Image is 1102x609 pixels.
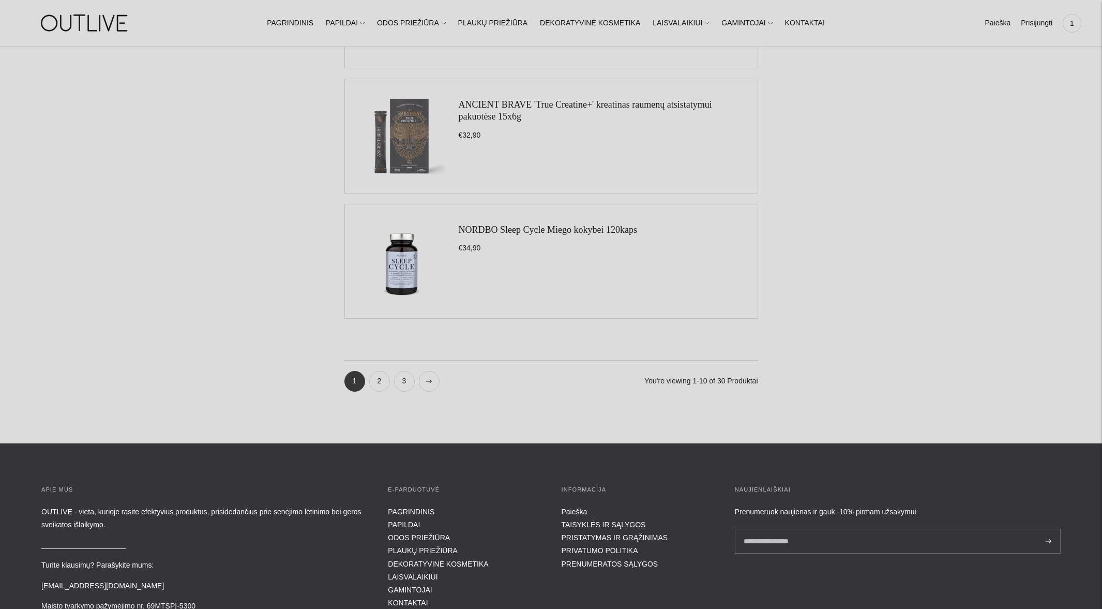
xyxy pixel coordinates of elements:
a: LAISVALAIKIUI [388,573,437,581]
a: PLAUKŲ PRIEŽIŪRA [388,546,458,555]
a: ODOS PRIEŽIŪRA [388,533,450,542]
p: You're viewing 1-10 of 30 Produktai [644,371,758,392]
a: NORDBO Sleep Cycle Miego kokybei 120kaps [459,225,637,235]
a: PAPILDAI [388,521,420,529]
a: ODOS PRIEŽIŪRA [377,12,446,35]
img: OUTLIVE [21,5,150,41]
div: Prenumeruok naujienas ir gauk -10% pirmam užsakymui [735,506,1061,518]
a: 3 [394,371,415,392]
h3: APIE MUS [41,485,367,495]
p: _____________________ [41,539,367,552]
a: ANCIENT BRAVE 'True Creatine+' kreatinas raumenų atsistatymui pakuotėse 15x6g [459,99,712,122]
a: KONTAKTAI [785,12,825,35]
a: PRIVATUMO POLITIKA [561,546,638,555]
span: €34,90 [459,244,481,252]
a: 1 [1063,12,1081,35]
a: LAISVALAIKIUI [653,12,709,35]
a: PRISTATYMAS IR GRĄŽINIMAS [561,533,668,542]
a: PAGRINDINIS [388,508,434,516]
a: Prisijungti [1021,12,1052,35]
a: DEKORATYVINĖ KOSMETIKA [388,560,488,568]
a: PRENUMERATOS SĄLYGOS [561,560,658,568]
a: PAGRINDINIS [267,12,313,35]
p: OUTLIVE - vieta, kurioje rasite efektyvius produktus, prisidedančius prie senėjimo lėtinimo bei g... [41,506,367,531]
a: GAMINTOJAI [721,12,772,35]
h3: E-parduotuvė [388,485,540,495]
a: DEKORATYVINĖ KOSMETIKA [540,12,640,35]
h3: Naujienlaiškiai [735,485,1061,495]
span: 1 [344,371,365,392]
a: TAISYKLĖS IR SĄLYGOS [561,521,645,529]
h3: INFORMACIJA [561,485,714,495]
p: Turite klausimų? Parašykite mums: [41,559,367,572]
a: PAPILDAI [326,12,365,35]
a: Paieška [985,12,1010,35]
a: KONTAKTAI [388,599,428,607]
a: GAMINTOJAI [388,586,432,594]
span: 1 [1065,16,1079,31]
p: [EMAIL_ADDRESS][DOMAIN_NAME] [41,580,367,592]
span: €32,90 [459,131,481,139]
a: PLAUKŲ PRIEŽIŪRA [458,12,528,35]
a: 2 [369,371,390,392]
a: Paieška [561,508,587,516]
